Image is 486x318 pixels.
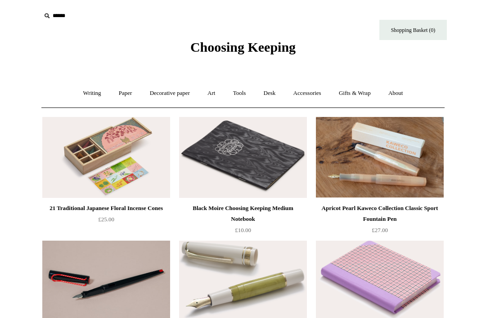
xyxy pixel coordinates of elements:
[285,81,329,105] a: Accessories
[379,20,447,40] a: Shopping Basket (0)
[316,117,444,198] a: Apricot Pearl Kaweco Collection Classic Sport Fountain Pen Apricot Pearl Kaweco Collection Classi...
[372,227,388,233] span: £27.00
[235,227,251,233] span: £10.00
[179,117,307,198] img: Black Moire Choosing Keeping Medium Notebook
[331,81,379,105] a: Gifts & Wrap
[42,203,170,240] a: 21 Traditional Japanese Floral Incense Cones £25.00
[190,47,296,53] a: Choosing Keeping
[179,117,307,198] a: Black Moire Choosing Keeping Medium Notebook Black Moire Choosing Keeping Medium Notebook
[256,81,284,105] a: Desk
[380,81,411,105] a: About
[316,203,444,240] a: Apricot Pearl Kaweco Collection Classic Sport Fountain Pen £27.00
[316,117,444,198] img: Apricot Pearl Kaweco Collection Classic Sport Fountain Pen
[181,203,305,224] div: Black Moire Choosing Keeping Medium Notebook
[318,203,441,224] div: Apricot Pearl Kaweco Collection Classic Sport Fountain Pen
[98,216,114,223] span: £25.00
[75,81,109,105] a: Writing
[142,81,198,105] a: Decorative paper
[45,203,168,214] div: 21 Traditional Japanese Floral Incense Cones
[179,203,307,240] a: Black Moire Choosing Keeping Medium Notebook £10.00
[42,117,170,198] img: 21 Traditional Japanese Floral Incense Cones
[42,117,170,198] a: 21 Traditional Japanese Floral Incense Cones 21 Traditional Japanese Floral Incense Cones
[190,40,296,54] span: Choosing Keeping
[225,81,254,105] a: Tools
[111,81,140,105] a: Paper
[199,81,223,105] a: Art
